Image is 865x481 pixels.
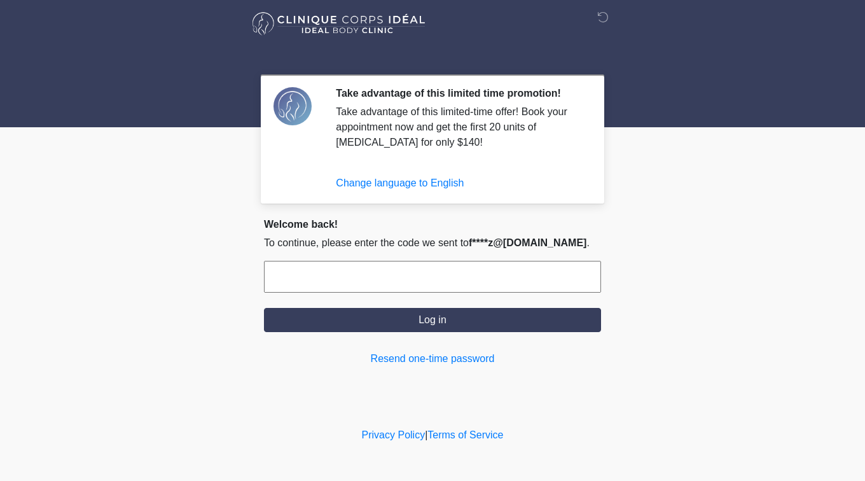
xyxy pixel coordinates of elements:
a: | [425,429,427,440]
h2: Welcome back! [264,218,601,230]
img: Agent Avatar [273,87,312,125]
h1: ‎ [254,46,611,69]
a: Terms of Service [427,429,503,440]
span: f****z@[DOMAIN_NAME] [469,237,586,248]
img: Ideal Body Clinic Logo [251,10,426,38]
a: Resend one-time password [264,351,601,366]
a: Change language to English [336,178,464,188]
a: Privacy Policy [362,429,426,440]
button: Log in [264,308,601,332]
h2: Take advantage of this limited time promotion! [336,87,582,99]
div: Take advantage of this limited-time offer! Book your appointment now and get the first 20 units o... [336,104,582,150]
p: To continue, please enter the code we sent to . [264,235,601,251]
